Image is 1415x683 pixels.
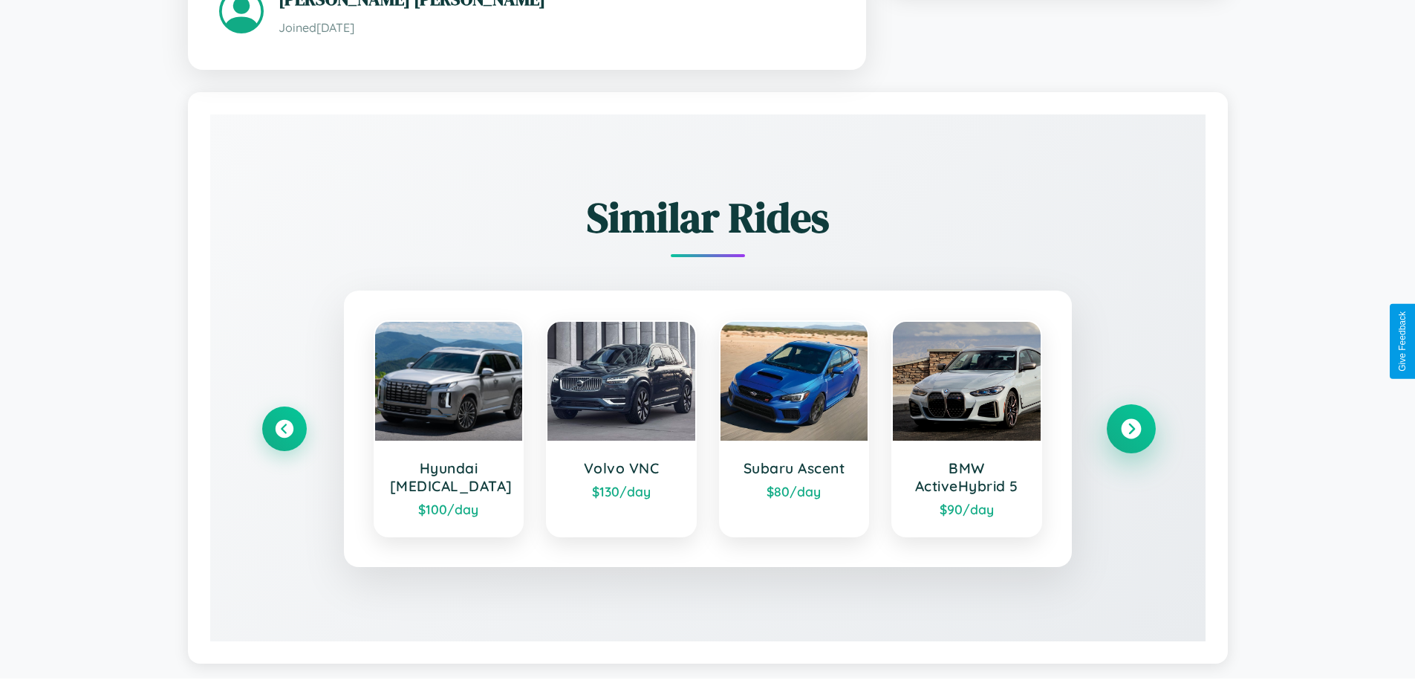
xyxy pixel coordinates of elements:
p: Joined [DATE] [279,17,835,39]
div: Give Feedback [1397,311,1408,372]
div: $ 130 /day [562,483,680,499]
h3: Hyundai [MEDICAL_DATA] [390,459,508,495]
a: Subaru Ascent$80/day [719,320,870,537]
a: Hyundai [MEDICAL_DATA]$100/day [374,320,524,537]
div: $ 100 /day [390,501,508,517]
div: $ 80 /day [735,483,853,499]
h3: BMW ActiveHybrid 5 [908,459,1026,495]
a: BMW ActiveHybrid 5$90/day [891,320,1042,537]
a: Volvo VNC$130/day [546,320,697,537]
h2: Similar Rides [262,189,1154,246]
h3: Subaru Ascent [735,459,853,477]
div: $ 90 /day [908,501,1026,517]
h3: Volvo VNC [562,459,680,477]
